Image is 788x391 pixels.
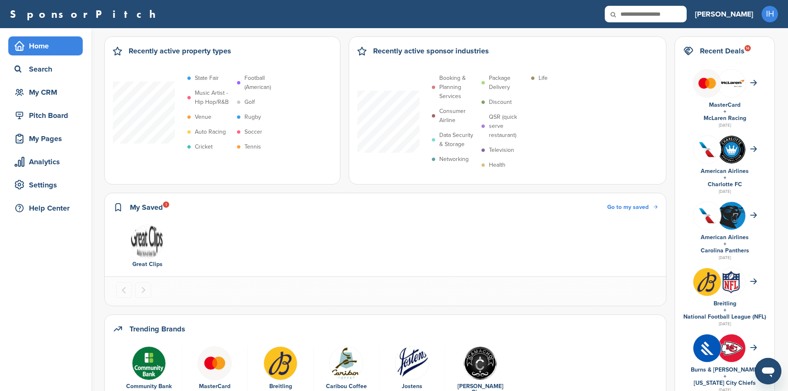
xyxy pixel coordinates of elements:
[130,201,163,213] h2: My Saved
[683,188,766,195] div: [DATE]
[8,175,83,194] a: Settings
[701,247,749,254] a: Carolina Panthers
[8,152,83,171] a: Analytics
[489,161,505,170] p: Health
[244,98,255,107] p: Golf
[12,38,83,53] div: Home
[198,346,232,380] img: Mastercard logo
[723,307,726,314] a: +
[12,62,83,77] div: Search
[195,127,226,137] p: Auto Racing
[373,45,489,57] h2: Recently active sponsor industries
[195,113,211,122] p: Venue
[12,154,83,169] div: Analytics
[120,260,174,269] div: Great Clips
[718,334,745,362] img: Tbqh4hox 400x400
[195,74,219,83] p: State Fair
[693,202,721,230] img: Q4ahkxz8 400x400
[10,9,161,19] a: SponsorPitch
[693,70,721,97] img: Mastercard logo
[383,346,441,379] a: Jostens logo small
[120,346,177,379] a: Data
[130,225,164,259] img: Data
[683,320,766,328] div: [DATE]
[683,313,766,320] a: National Football League (NFL)
[402,383,422,390] a: Jostens
[244,74,283,92] p: Football (American)
[704,115,746,122] a: McLaren Racing
[135,282,151,298] button: Next slide
[395,346,429,380] img: Jostens logo small
[745,45,751,51] div: 14
[244,127,262,137] p: Soccer
[691,366,759,373] a: Burns & [PERSON_NAME]
[463,346,497,380] img: Data
[12,131,83,146] div: My Pages
[718,268,745,296] img: Phks mjx 400x400
[318,346,375,379] a: Open uri20141112 50798 1lrhlkd
[718,202,745,230] img: Fxfzactq 400x400
[129,323,185,335] h2: Trending Brands
[723,108,726,115] a: +
[762,6,778,22] span: IH
[489,98,512,107] p: Discount
[708,181,742,188] a: Charlotte FC
[8,36,83,55] a: Home
[693,136,721,163] img: Q4ahkxz8 400x400
[693,268,721,296] img: Ib8otdir 400x400
[723,174,726,181] a: +
[714,300,736,307] a: Breitling
[718,136,745,163] img: 330px charlotte fc logo.svg
[8,199,83,218] a: Help Center
[269,383,292,390] a: Breitling
[607,204,649,211] span: Go to my saved
[489,146,514,155] p: Television
[12,178,83,192] div: Settings
[449,346,511,379] a: Data
[8,129,83,148] a: My Pages
[326,383,367,390] a: Caribou Coffee
[439,107,477,125] p: Consumer Airline
[8,60,83,79] a: Search
[132,346,166,380] img: Data
[700,45,745,57] h2: Recent Deals
[163,201,169,208] div: 1
[199,383,230,390] a: MasterCard
[701,168,749,175] a: American Airlines
[126,383,172,390] a: Community Bank
[116,282,132,298] button: Previous slide
[120,225,174,269] a: Data Great Clips
[489,74,527,92] p: Package Delivery
[195,89,233,107] p: Music Artist - Hip Hop/R&B
[12,85,83,100] div: My CRM
[244,113,261,122] p: Rugby
[701,234,749,241] a: American Airlines
[439,131,477,149] p: Data Security & Storage
[755,358,781,384] iframe: Button to launch messaging window
[439,155,469,164] p: Networking
[683,122,766,129] div: [DATE]
[8,83,83,102] a: My CRM
[695,5,753,23] a: [PERSON_NAME]
[263,346,297,380] img: Ib8otdir 400x400
[329,346,363,380] img: Open uri20141112 50798 1lrhlkd
[439,74,477,101] p: Booking & Planning Services
[244,142,261,151] p: Tennis
[539,74,548,83] p: Life
[694,379,756,386] a: [US_STATE] City Chiefs
[718,70,745,97] img: Mclaren racing logo
[683,254,766,261] div: [DATE]
[8,106,83,125] a: Pitch Board
[695,8,753,20] h3: [PERSON_NAME]
[607,203,658,212] a: Go to my saved
[129,45,231,57] h2: Recently active property types
[723,373,726,380] a: +
[12,201,83,216] div: Help Center
[116,225,178,269] div: 1 of 1
[195,142,213,151] p: Cricket
[709,101,740,108] a: MasterCard
[693,334,721,362] img: Mut8nrxk 400x400
[252,346,309,379] a: Ib8otdir 400x400
[186,346,243,379] a: Mastercard logo
[723,240,726,247] a: +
